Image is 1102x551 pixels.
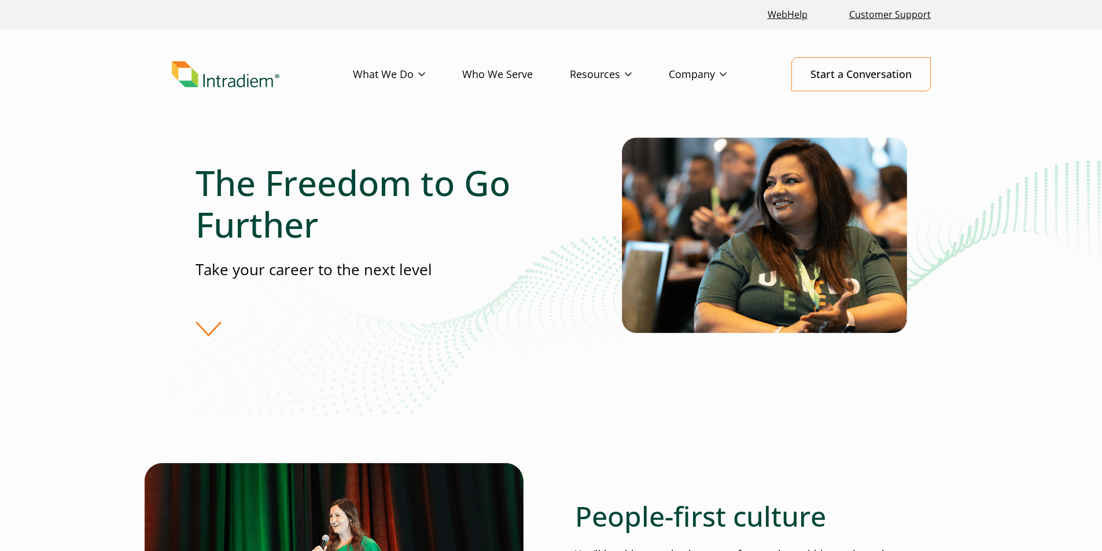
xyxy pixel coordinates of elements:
[196,162,551,245] h1: The Freedom to Go Further
[669,58,764,91] a: Company
[462,58,570,91] a: Who We Serve
[763,2,812,27] a: Link opens in a new window
[353,58,462,91] a: What We Do
[172,61,279,88] img: Intradiem
[791,57,931,91] a: Start a Conversation
[570,58,669,91] a: Resources
[196,259,551,280] p: Take your career to the next level
[845,2,935,27] a: Customer Support
[575,500,907,533] h2: People-first culture
[172,61,353,88] a: Link to homepage of Intradiem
